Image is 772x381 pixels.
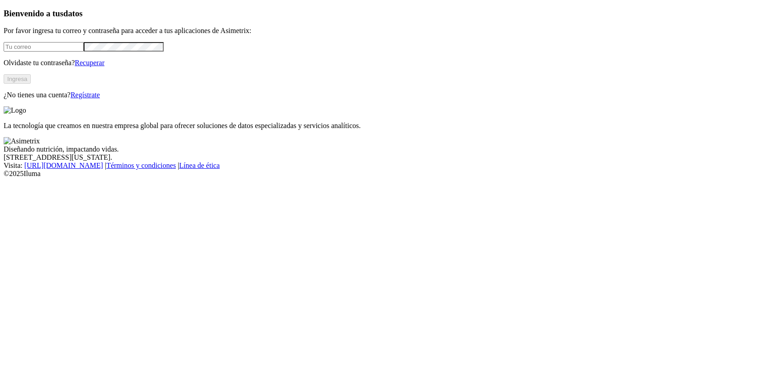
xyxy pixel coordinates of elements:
div: [STREET_ADDRESS][US_STATE]. [4,153,768,162]
p: Olvidaste tu contraseña? [4,59,768,67]
a: Regístrate [71,91,100,99]
p: ¿No tienes una cuenta? [4,91,768,99]
span: datos [63,9,83,18]
a: Recuperar [75,59,104,67]
p: La tecnología que creamos en nuestra empresa global para ofrecer soluciones de datos especializad... [4,122,768,130]
a: Términos y condiciones [106,162,176,169]
div: Visita : | | [4,162,768,170]
input: Tu correo [4,42,84,52]
p: Por favor ingresa tu correo y contraseña para acceder a tus aplicaciones de Asimetrix: [4,27,768,35]
button: Ingresa [4,74,31,84]
img: Asimetrix [4,137,40,145]
a: Línea de ética [179,162,220,169]
div: © 2025 Iluma [4,170,768,178]
img: Logo [4,106,26,114]
h3: Bienvenido a tus [4,9,768,19]
div: Diseñando nutrición, impactando vidas. [4,145,768,153]
a: [URL][DOMAIN_NAME] [24,162,103,169]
